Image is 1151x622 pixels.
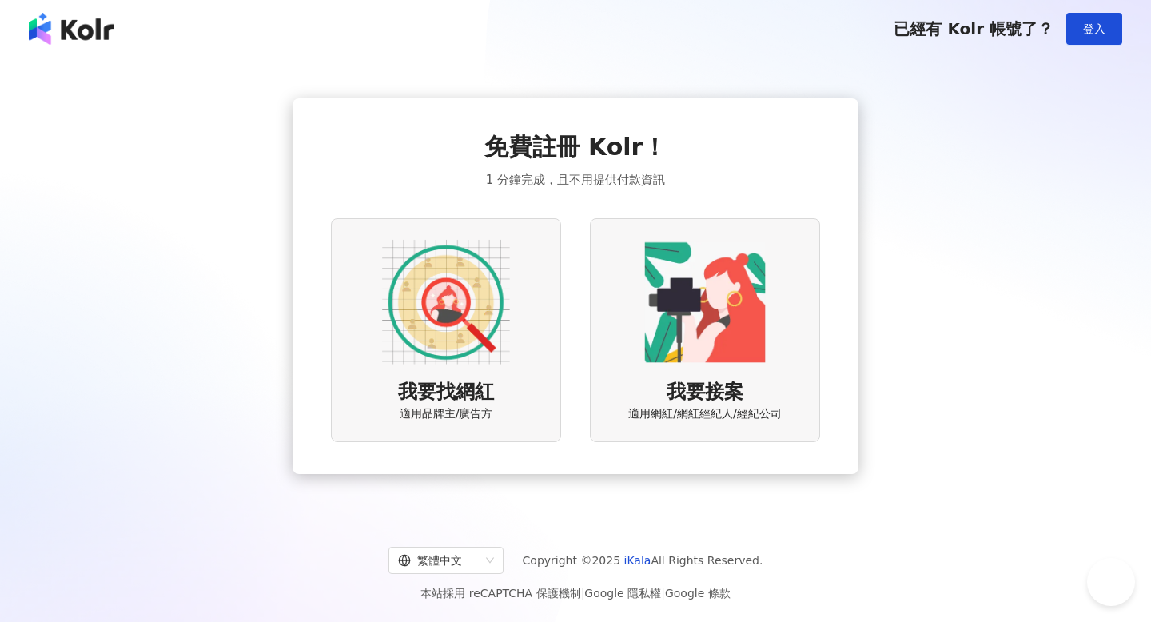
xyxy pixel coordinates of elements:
span: 我要找網紅 [398,379,494,406]
button: 登入 [1066,13,1122,45]
a: iKala [624,554,651,567]
span: 適用網紅/網紅經紀人/經紀公司 [628,406,781,422]
img: logo [29,13,114,45]
span: | [581,587,585,600]
span: 適用品牌主/廣告方 [400,406,493,422]
span: 我要接案 [667,379,743,406]
img: KOL identity option [641,238,769,366]
div: 繁體中文 [398,548,480,573]
span: 免費註冊 Kolr！ [484,130,667,164]
span: 已經有 Kolr 帳號了？ [894,19,1053,38]
span: | [661,587,665,600]
span: Copyright © 2025 All Rights Reserved. [523,551,763,570]
span: 1 分鐘完成，且不用提供付款資訊 [486,170,665,189]
img: AD identity option [382,238,510,366]
span: 登入 [1083,22,1105,35]
span: 本站採用 reCAPTCHA 保護機制 [420,584,730,603]
a: Google 條款 [665,587,731,600]
iframe: Help Scout Beacon - Open [1087,558,1135,606]
a: Google 隱私權 [584,587,661,600]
